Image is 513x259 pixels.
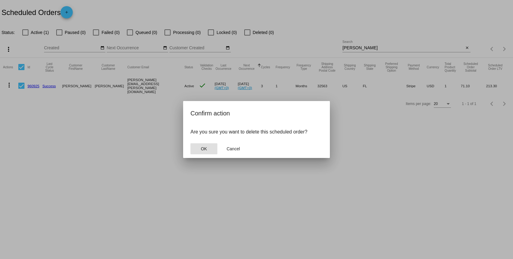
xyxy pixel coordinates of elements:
[190,108,323,118] h2: Confirm action
[190,129,323,135] p: Are you sure you want to delete this scheduled order?
[201,146,207,151] span: OK
[190,143,217,154] button: Close dialog
[227,146,240,151] span: Cancel
[220,143,247,154] button: Close dialog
